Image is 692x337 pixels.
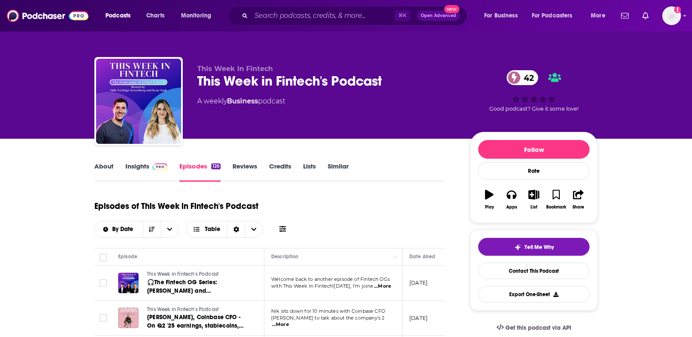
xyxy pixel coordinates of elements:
[478,263,590,279] a: Contact This Podcast
[532,10,573,22] span: For Podcasters
[478,286,590,303] button: Export One-Sheet
[507,70,538,85] a: 42
[95,226,143,232] button: open menu
[227,221,245,237] div: Sort Direction
[573,205,584,210] div: Share
[186,221,264,238] button: Choose View
[526,9,585,23] button: open menu
[96,59,181,144] img: This Week in Fintech's Podcast
[105,10,130,22] span: Podcasts
[662,6,681,25] span: Logged in as bjonesvested
[523,184,545,215] button: List
[269,162,291,182] a: Credits
[470,65,598,117] div: 42Good podcast? Give it some love!
[394,10,410,21] span: ⌘ K
[478,9,528,23] button: open menu
[118,251,137,262] div: Episode
[585,9,616,23] button: open menu
[197,96,285,106] div: A weekly podcast
[272,321,289,328] span: ...More
[530,205,537,210] div: List
[227,97,258,105] a: Business
[125,162,167,182] a: InsightsPodchaser Pro
[409,251,435,262] div: Date Aired
[211,163,221,169] div: 126
[662,6,681,25] button: Show profile menu
[506,205,517,210] div: Apps
[94,162,113,182] a: About
[141,9,170,23] a: Charts
[505,324,571,331] span: Get this podcast via API
[478,162,590,180] div: Rate
[161,221,179,237] button: open menu
[94,201,258,211] h1: Episodes of This Week in Fintech's Podcast
[147,306,249,314] a: This Week in Fintech's Podcast
[515,70,538,85] span: 42
[478,238,590,256] button: tell me why sparkleTell Me Why
[639,9,652,23] a: Show notifications dropdown
[567,184,590,215] button: Share
[205,226,220,232] span: Table
[146,10,164,22] span: Charts
[271,276,390,282] span: Welcome back to another episode of Fintech OGs
[236,6,475,26] div: Search podcasts, credits, & more...
[147,279,217,303] span: 🎧The Fintech OG Series: [PERSON_NAME] and [PERSON_NAME]
[143,221,161,237] button: Sort Direction
[197,65,273,73] span: This Week In Fintech
[662,6,681,25] img: User Profile
[181,10,211,22] span: Monitoring
[618,9,632,23] a: Show notifications dropdown
[7,8,88,24] img: Podchaser - Follow, Share and Rate Podcasts
[485,205,494,210] div: Play
[147,271,218,277] span: This Week in Fintech's Podcast
[271,283,373,289] span: with This Week In Fintech![DATE], I’m joine
[175,9,222,23] button: open menu
[478,140,590,159] button: Follow
[153,163,167,170] img: Podchaser Pro
[147,278,249,295] a: 🎧The Fintech OG Series: [PERSON_NAME] and [PERSON_NAME]
[409,314,428,322] p: [DATE]
[233,162,257,182] a: Reviews
[271,308,385,314] span: Nik sits down for 10 minutes with Coinbase CFO
[303,162,316,182] a: Lists
[271,315,384,321] span: [PERSON_NAME] to talk about the company's 2
[251,9,394,23] input: Search podcasts, credits, & more...
[489,106,579,112] span: Good podcast? Give it some love!
[374,283,391,290] span: ...More
[328,162,349,182] a: Similar
[147,271,249,278] a: This Week in Fintech's Podcast
[99,314,107,322] span: Toggle select row
[525,244,554,251] span: Tell Me Why
[99,279,107,287] span: Toggle select row
[674,6,681,13] svg: Add a profile image
[409,279,428,286] p: [DATE]
[421,14,456,18] span: Open Advanced
[94,221,179,238] h2: Choose List sort
[591,10,605,22] span: More
[112,226,136,232] span: By Date
[99,9,142,23] button: open menu
[546,205,566,210] div: Bookmark
[545,184,567,215] button: Bookmark
[147,313,249,330] a: [PERSON_NAME], Coinbase CFO - On Q2 '25 earnings, stablecoins, and Coinbase's growing derivatives...
[179,162,221,182] a: Episodes126
[271,251,298,262] div: Description
[478,184,500,215] button: Play
[500,184,522,215] button: Apps
[417,11,460,21] button: Open AdvancedNew
[484,10,518,22] span: For Business
[147,306,218,312] span: This Week in Fintech's Podcast
[514,244,521,251] img: tell me why sparkle
[390,252,400,262] button: Column Actions
[444,5,459,13] span: New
